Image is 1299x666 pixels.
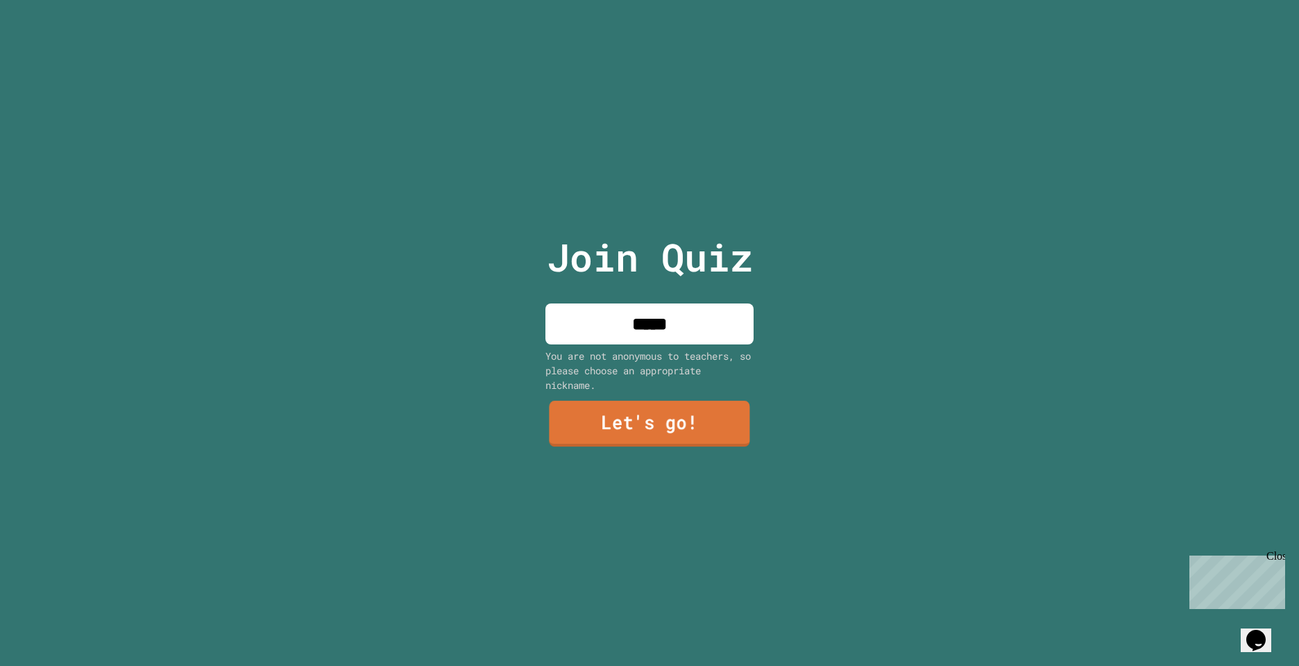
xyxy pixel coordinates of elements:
[549,401,749,447] a: Let's go!
[1184,550,1285,609] iframe: chat widget
[6,6,96,88] div: Chat with us now!Close
[547,228,753,286] p: Join Quiz
[1241,610,1285,652] iframe: chat widget
[545,349,754,392] div: You are not anonymous to teachers, so please choose an appropriate nickname.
